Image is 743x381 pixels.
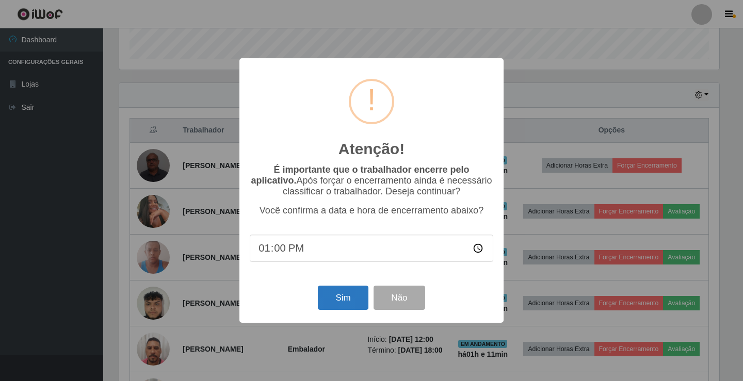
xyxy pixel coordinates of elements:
[250,164,493,197] p: Após forçar o encerramento ainda é necessário classificar o trabalhador. Deseja continuar?
[374,286,425,310] button: Não
[250,205,493,216] p: Você confirma a data e hora de encerramento abaixo?
[251,164,469,186] b: É importante que o trabalhador encerre pelo aplicativo.
[318,286,368,310] button: Sim
[338,140,405,158] h2: Atenção!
